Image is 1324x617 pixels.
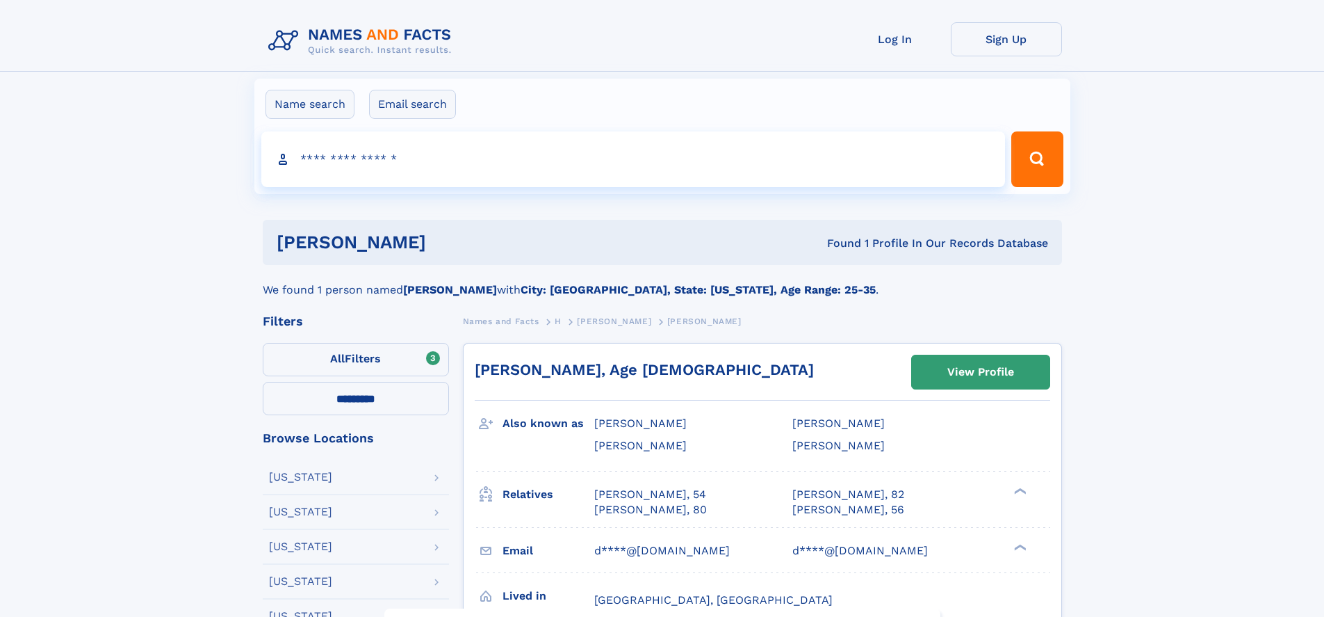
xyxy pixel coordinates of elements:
[577,316,651,326] span: [PERSON_NAME]
[792,487,904,502] a: [PERSON_NAME], 82
[947,356,1014,388] div: View Profile
[502,412,594,435] h3: Also known as
[502,483,594,506] h3: Relatives
[263,315,449,328] div: Filters
[594,502,707,518] a: [PERSON_NAME], 80
[626,236,1048,251] div: Found 1 Profile In Our Records Database
[269,541,332,552] div: [US_STATE]
[269,472,332,483] div: [US_STATE]
[502,539,594,563] h3: Email
[951,22,1062,56] a: Sign Up
[555,312,562,330] a: H
[792,417,885,430] span: [PERSON_NAME]
[263,265,1062,298] div: We found 1 person named with .
[1011,131,1063,187] button: Search Button
[1011,486,1027,495] div: ❯
[521,283,876,296] b: City: [GEOGRAPHIC_DATA], State: [US_STATE], Age Range: 25-35
[667,316,742,326] span: [PERSON_NAME]
[263,432,449,444] div: Browse Locations
[463,312,539,330] a: Names and Facts
[263,343,449,376] label: Filters
[403,283,497,296] b: [PERSON_NAME]
[502,584,594,608] h3: Lived in
[277,234,627,251] h1: [PERSON_NAME]
[577,312,651,330] a: [PERSON_NAME]
[475,361,814,378] a: [PERSON_NAME], Age [DEMOGRAPHIC_DATA]
[265,90,354,119] label: Name search
[1011,543,1027,552] div: ❯
[594,593,833,607] span: [GEOGRAPHIC_DATA], [GEOGRAPHIC_DATA]
[330,352,345,365] span: All
[792,439,885,452] span: [PERSON_NAME]
[792,502,904,518] a: [PERSON_NAME], 56
[594,487,706,502] a: [PERSON_NAME], 54
[594,439,687,452] span: [PERSON_NAME]
[269,506,332,518] div: [US_STATE]
[840,22,951,56] a: Log In
[555,316,562,326] span: H
[912,355,1049,389] a: View Profile
[269,576,332,587] div: [US_STATE]
[594,417,687,430] span: [PERSON_NAME]
[261,131,1006,187] input: search input
[369,90,456,119] label: Email search
[263,22,463,60] img: Logo Names and Facts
